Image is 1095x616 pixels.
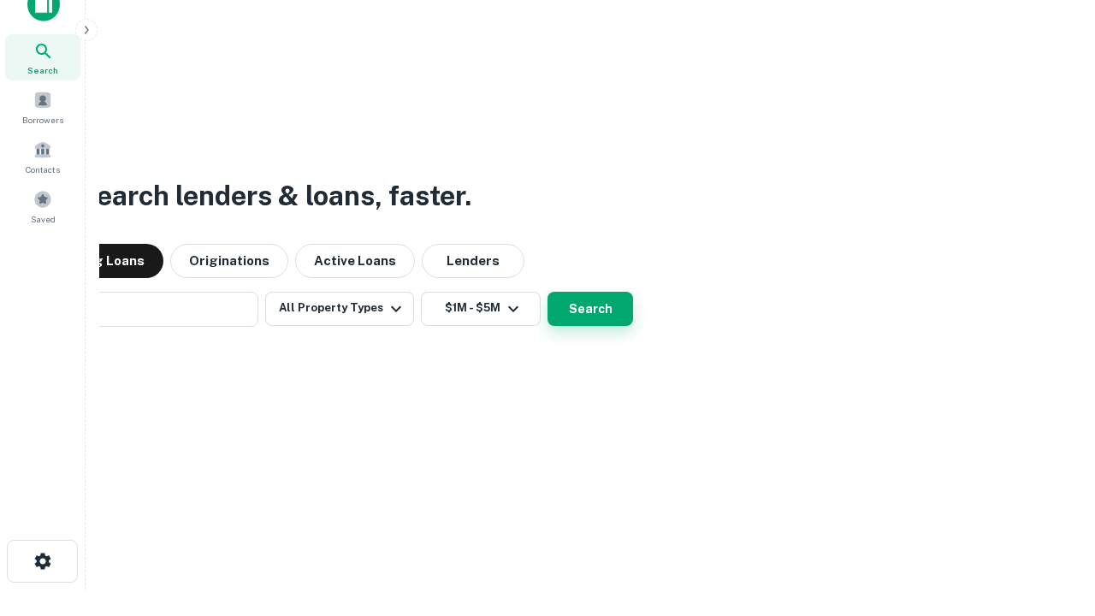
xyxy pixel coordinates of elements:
[547,292,633,326] button: Search
[27,63,58,77] span: Search
[5,34,80,80] a: Search
[422,244,524,278] button: Lenders
[170,244,288,278] button: Originations
[5,183,80,229] a: Saved
[78,175,471,216] h3: Search lenders & loans, faster.
[421,292,541,326] button: $1M - $5M
[26,163,60,176] span: Contacts
[22,113,63,127] span: Borrowers
[31,212,56,226] span: Saved
[5,84,80,130] a: Borrowers
[295,244,415,278] button: Active Loans
[265,292,414,326] button: All Property Types
[5,133,80,180] a: Contacts
[1009,479,1095,561] iframe: Chat Widget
